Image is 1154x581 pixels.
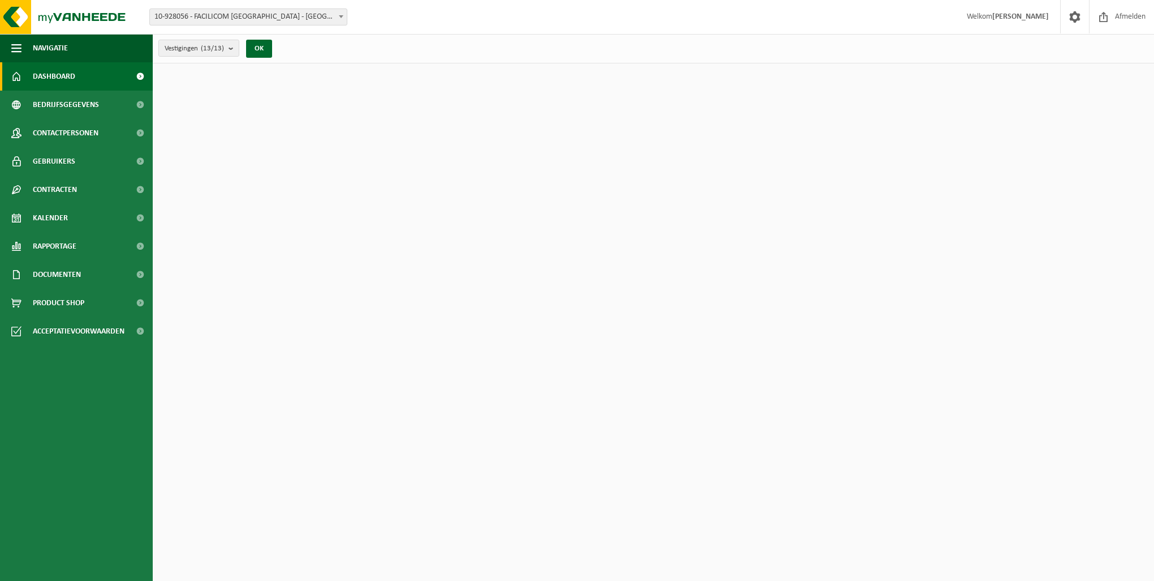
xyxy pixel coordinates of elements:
span: 10-928056 - FACILICOM NV - ANTWERPEN [149,8,347,25]
span: Bedrijfsgegevens [33,91,99,119]
span: Dashboard [33,62,75,91]
span: Contactpersonen [33,119,98,147]
span: Product Shop [33,289,84,317]
span: Gebruikers [33,147,75,176]
span: Contracten [33,176,77,204]
span: Rapportage [33,232,76,260]
strong: [PERSON_NAME] [992,12,1049,21]
span: 10-928056 - FACILICOM NV - ANTWERPEN [150,9,347,25]
span: Kalender [33,204,68,232]
span: Vestigingen [165,40,224,57]
button: OK [246,40,272,58]
span: Acceptatievoorwaarden [33,317,124,345]
span: Navigatie [33,34,68,62]
span: Documenten [33,260,81,289]
count: (13/13) [201,45,224,52]
button: Vestigingen(13/13) [158,40,239,57]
